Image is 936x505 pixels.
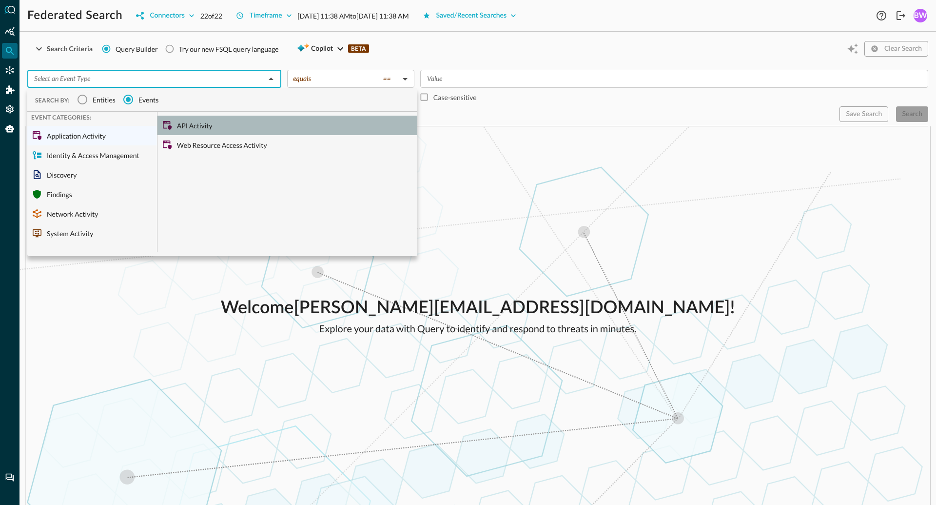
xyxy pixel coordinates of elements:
[27,41,98,57] button: Search Criteria
[27,145,157,165] div: Identity & Access Management
[250,10,282,22] div: Timeframe
[291,41,375,57] button: CopilotBETA
[221,295,735,322] p: Welcome [PERSON_NAME][EMAIL_ADDRESS][DOMAIN_NAME] !
[157,116,417,135] div: API Activity
[433,92,477,102] p: Case-sensitive
[35,97,70,104] span: SEARCH BY:
[230,8,298,23] button: Timeframe
[311,43,333,55] span: Copilot
[150,10,184,22] div: Connectors
[30,73,262,85] input: Select an Event Type
[348,44,369,53] p: BETA
[2,62,18,78] div: Connectors
[116,44,158,54] span: Query Builder
[436,10,507,22] div: Saved/Recent Searches
[179,44,279,54] div: Try our new FSQL query language
[27,184,157,204] div: Findings
[264,72,278,86] button: Close
[138,95,159,105] span: Events
[293,74,311,83] span: equals
[27,204,157,223] div: Network Activity
[293,74,399,83] div: equals
[2,101,18,117] div: Settings
[157,135,417,155] div: Web Resource Access Activity
[27,165,157,184] div: Discovery
[2,121,18,137] div: Query Agent
[2,23,18,39] div: Summary Insights
[893,8,909,23] button: Logout
[27,8,122,23] h1: Federated Search
[93,95,116,105] span: Entities
[200,11,222,21] p: 22 of 22
[2,82,18,98] div: Addons
[298,11,409,21] p: [DATE] 11:38 AM to [DATE] 11:38 AM
[2,470,18,485] div: Chat
[27,110,96,125] span: EVENT CATEGORIES:
[47,43,93,55] div: Search Criteria
[27,223,157,243] div: System Activity
[2,43,18,59] div: Federated Search
[383,74,390,83] span: ==
[423,73,924,85] input: Value
[874,8,889,23] button: Help
[130,8,200,23] button: Connectors
[417,8,523,23] button: Saved/Recent Searches
[221,322,735,336] p: Explore your data with Query to identify and respond to threats in minutes.
[914,9,927,22] div: BW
